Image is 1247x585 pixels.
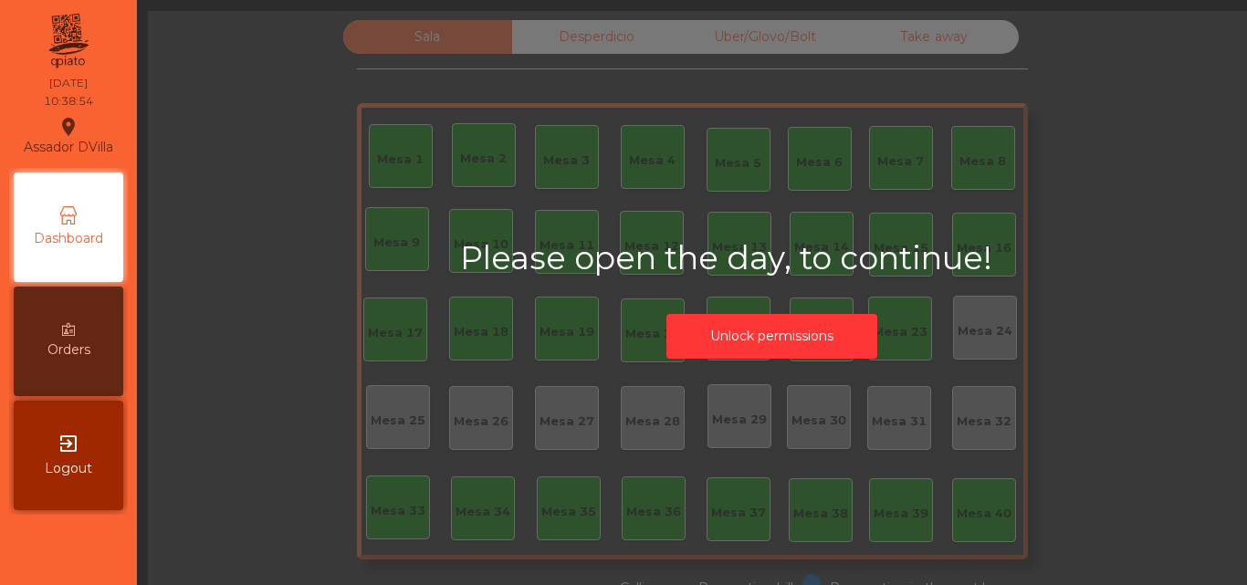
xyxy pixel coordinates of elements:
span: Logout [45,459,92,478]
img: qpiato [46,9,90,73]
div: 10:38:54 [44,93,93,110]
i: exit_to_app [58,433,79,454]
i: location_on [58,116,79,138]
span: Orders [47,340,90,360]
span: Dashboard [34,229,103,248]
div: [DATE] [49,75,88,91]
div: Assador DVilla [24,113,113,159]
h2: Please open the day, to continue! [460,239,1084,277]
button: Unlock permissions [666,314,877,359]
